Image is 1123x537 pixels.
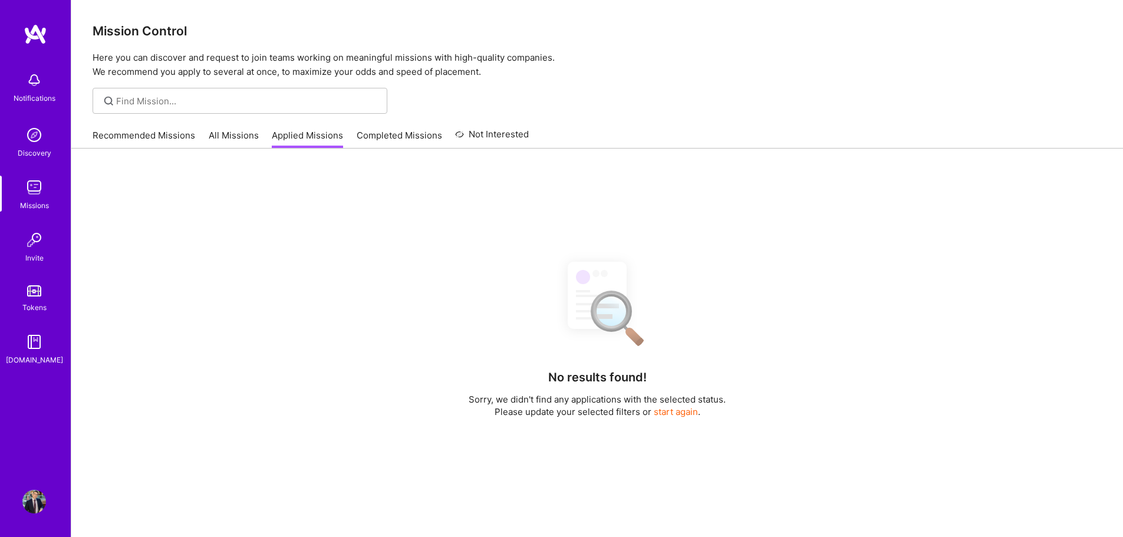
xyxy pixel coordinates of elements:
[6,354,63,366] div: [DOMAIN_NAME]
[20,199,49,212] div: Missions
[548,370,647,384] h4: No results found!
[25,252,44,264] div: Invite
[357,129,442,149] a: Completed Missions
[116,95,378,107] input: Find Mission...
[22,490,46,513] img: User Avatar
[14,92,55,104] div: Notifications
[18,147,51,159] div: Discovery
[469,406,726,418] p: Please update your selected filters or .
[22,176,46,199] img: teamwork
[22,301,47,314] div: Tokens
[547,251,647,354] img: No Results
[93,129,195,149] a: Recommended Missions
[209,129,259,149] a: All Missions
[19,490,49,513] a: User Avatar
[22,68,46,92] img: bell
[22,123,46,147] img: discovery
[27,285,41,296] img: tokens
[22,330,46,354] img: guide book
[93,51,1102,79] p: Here you can discover and request to join teams working on meaningful missions with high-quality ...
[102,94,116,108] i: icon SearchGrey
[654,406,698,418] button: start again
[93,24,1102,38] h3: Mission Control
[24,24,47,45] img: logo
[469,393,726,406] p: Sorry, we didn't find any applications with the selected status.
[272,129,343,149] a: Applied Missions
[22,228,46,252] img: Invite
[455,127,529,149] a: Not Interested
